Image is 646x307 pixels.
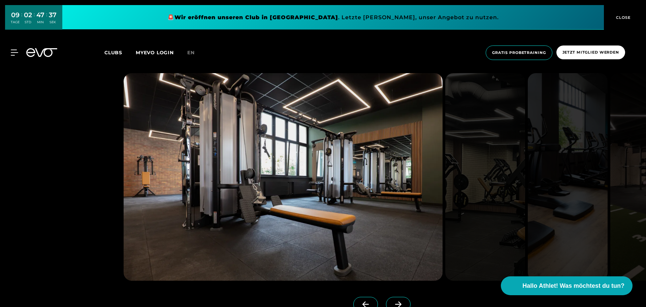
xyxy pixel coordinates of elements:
[49,20,57,25] div: SEK
[124,73,443,281] img: evofitness
[104,50,122,56] span: Clubs
[24,10,32,20] div: 02
[604,5,641,30] button: CLOSE
[21,11,22,29] div: :
[484,45,554,60] a: Gratis Probetraining
[614,14,631,21] span: CLOSE
[501,276,633,295] button: Hallo Athlet! Was möchtest du tun?
[522,281,624,290] span: Hallo Athlet! Was möchtest du tun?
[187,50,195,56] span: en
[11,20,20,25] div: TAGE
[528,73,608,281] img: evofitness
[36,10,44,20] div: 47
[24,20,32,25] div: STD
[104,49,136,56] a: Clubs
[136,50,174,56] a: MYEVO LOGIN
[554,45,627,60] a: Jetzt Mitglied werden
[187,49,203,57] a: en
[445,73,525,281] img: evofitness
[46,11,47,29] div: :
[562,50,619,55] span: Jetzt Mitglied werden
[11,10,20,20] div: 09
[36,20,44,25] div: MIN
[49,10,57,20] div: 37
[34,11,35,29] div: :
[492,50,546,56] span: Gratis Probetraining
